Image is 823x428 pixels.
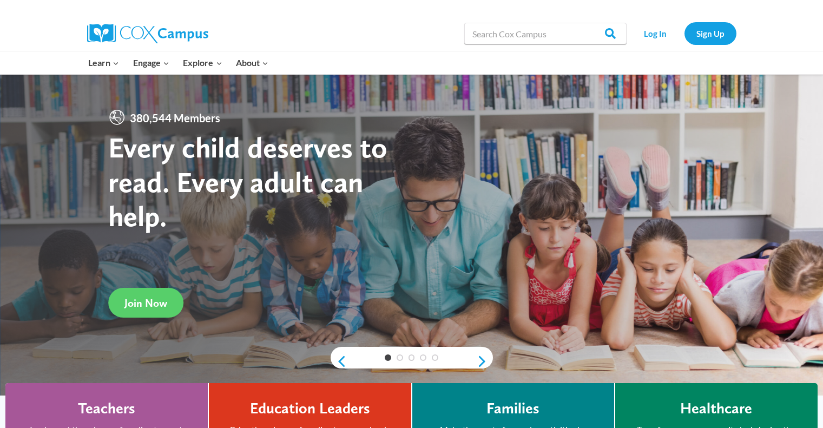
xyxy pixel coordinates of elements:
[133,56,169,70] span: Engage
[684,22,736,44] a: Sign Up
[124,297,167,310] span: Join Now
[331,355,347,368] a: previous
[87,24,208,43] img: Cox Campus
[385,354,391,361] a: 1
[126,109,225,126] span: 380,544 Members
[680,399,752,418] h4: Healthcare
[82,51,275,74] nav: Primary Navigation
[108,130,387,233] strong: Every child deserves to read. Every adult can help.
[250,399,370,418] h4: Education Leaders
[632,22,736,44] nav: Secondary Navigation
[183,56,222,70] span: Explore
[108,288,183,318] a: Join Now
[632,22,679,44] a: Log In
[397,354,403,361] a: 2
[331,351,493,372] div: content slider buttons
[432,354,438,361] a: 5
[78,399,135,418] h4: Teachers
[464,23,627,44] input: Search Cox Campus
[409,354,415,361] a: 3
[236,56,268,70] span: About
[88,56,119,70] span: Learn
[477,355,493,368] a: next
[420,354,426,361] a: 4
[486,399,539,418] h4: Families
